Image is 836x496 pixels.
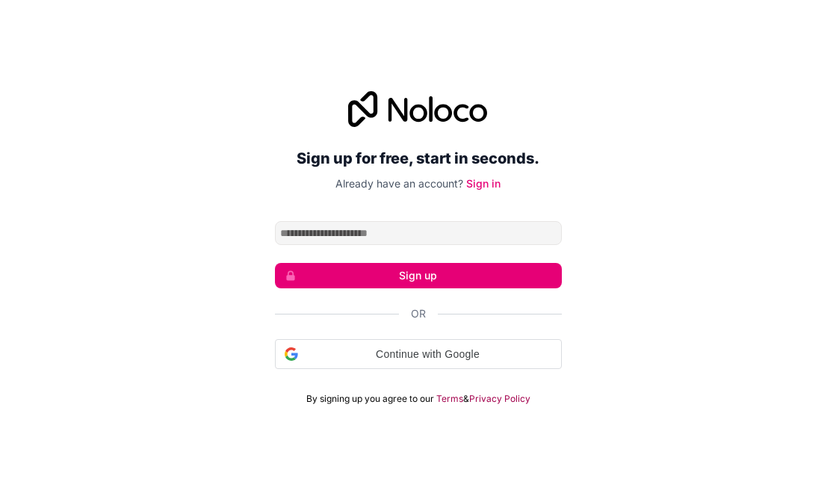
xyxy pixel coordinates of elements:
input: Email address [275,221,562,245]
a: Sign in [466,177,501,190]
span: Continue with Google [304,347,552,362]
h2: Sign up for free, start in seconds. [275,145,562,172]
div: Continue with Google [275,339,562,369]
iframe: Sign in with Google Button [267,368,569,400]
span: Already have an account? [335,177,463,190]
span: Or [411,306,426,321]
button: Sign up [275,263,562,288]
